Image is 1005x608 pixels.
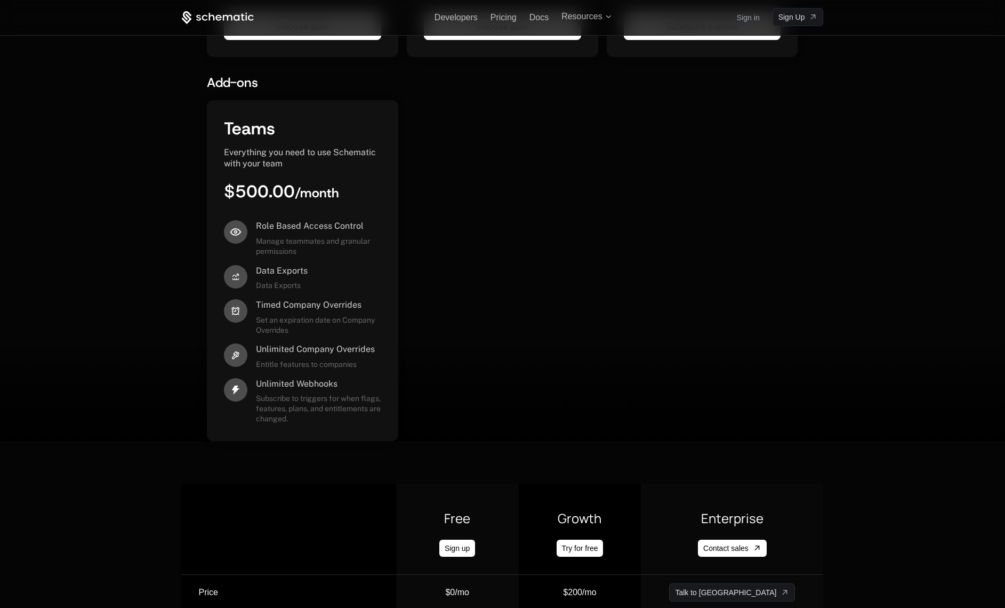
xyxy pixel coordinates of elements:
span: Data Exports [256,281,308,291]
a: [object Object] [773,8,824,26]
i: eye [224,220,247,244]
span: Data Exports [256,265,308,277]
span: Timed Company Overrides [256,299,361,311]
div: $0/mo [445,583,469,602]
div: Price [198,583,395,602]
span: Growth [558,510,601,527]
a: Sign in [737,9,760,26]
span: Sign Up [778,12,805,22]
a: Sign up [439,540,475,557]
i: arrow-analytics [224,265,247,289]
span: Resources [561,12,602,21]
a: Docs [529,13,549,22]
i: hammer [224,343,247,367]
span: Add-ons [207,74,258,91]
span: $500.00 [224,180,339,203]
a: Contact sales [698,540,767,557]
span: Role Based Access Control [256,220,364,232]
span: Enterprise [701,510,763,527]
div: $200/mo [563,583,596,602]
span: Subscribe to triggers for when flags, features, plans, and entitlements are changed. [256,394,381,424]
span: Set an expiration date on Company Overrides [256,315,381,335]
span: Free [444,510,470,527]
sub: / month [295,185,339,202]
span: Unlimited Company Overrides [256,343,375,355]
i: alarm [224,299,247,323]
span: Manage teammates and granular permissions [256,236,381,257]
span: Unlimited Webhooks [256,378,337,390]
a: Pricing [491,13,517,22]
a: Talk to us [669,583,795,602]
span: Entitle features to companies [256,359,375,370]
a: Try for free [557,540,604,557]
span: Everything you need to use Schematic with your team [224,147,376,169]
span: Teams [224,117,275,140]
i: thunder [224,378,247,402]
a: Developers [435,13,478,22]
